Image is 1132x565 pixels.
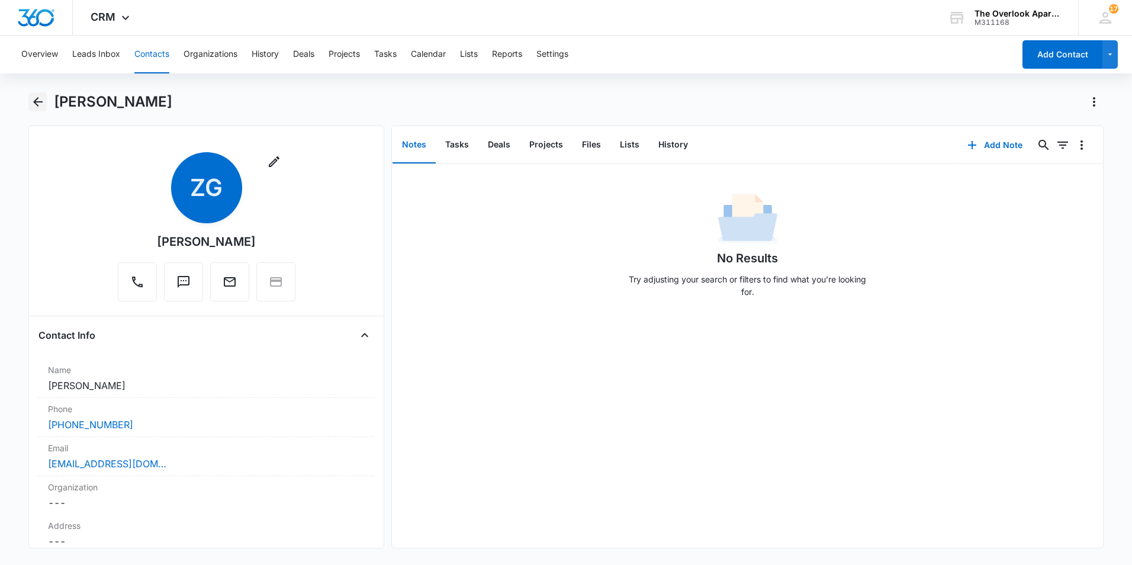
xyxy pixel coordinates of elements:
[975,9,1061,18] div: account name
[1053,136,1072,155] button: Filters
[54,93,172,111] h1: [PERSON_NAME]
[460,36,478,73] button: Lists
[536,36,568,73] button: Settings
[21,36,58,73] button: Overview
[164,281,203,291] a: Text
[1109,4,1118,14] span: 17
[164,262,203,301] button: Text
[38,476,374,515] div: Organization---
[48,534,365,548] dd: ---
[38,398,374,437] div: Phone[PHONE_NUMBER]
[436,127,478,163] button: Tasks
[38,359,374,398] div: Name[PERSON_NAME]
[374,36,397,73] button: Tasks
[91,11,115,23] span: CRM
[72,36,120,73] button: Leads Inbox
[157,233,256,251] div: [PERSON_NAME]
[38,437,374,476] div: Email[EMAIL_ADDRESS][DOMAIN_NAME]
[118,281,157,291] a: Call
[48,418,133,432] a: [PHONE_NUMBER]
[28,92,47,111] button: Back
[520,127,573,163] button: Projects
[411,36,446,73] button: Calendar
[1072,136,1091,155] button: Overflow Menu
[1109,4,1118,14] div: notifications count
[184,36,237,73] button: Organizations
[48,481,365,493] label: Organization
[48,403,365,415] label: Phone
[610,127,649,163] button: Lists
[48,519,365,532] label: Address
[355,326,374,345] button: Close
[492,36,522,73] button: Reports
[718,190,777,249] img: No Data
[118,262,157,301] button: Call
[210,281,249,291] a: Email
[623,273,872,298] p: Try adjusting your search or filters to find what you’re looking for.
[329,36,360,73] button: Projects
[48,378,365,393] dd: [PERSON_NAME]
[478,127,520,163] button: Deals
[38,515,374,554] div: Address---
[573,127,610,163] button: Files
[1022,40,1102,69] button: Add Contact
[48,364,365,376] label: Name
[252,36,279,73] button: History
[975,18,1061,27] div: account id
[171,152,242,223] span: ZG
[48,442,365,454] label: Email
[48,457,166,471] a: [EMAIL_ADDRESS][DOMAIN_NAME]
[717,249,778,267] h1: No Results
[956,131,1034,159] button: Add Note
[38,328,95,342] h4: Contact Info
[1034,136,1053,155] button: Search...
[210,262,249,301] button: Email
[48,496,365,510] dd: ---
[134,36,169,73] button: Contacts
[1085,92,1104,111] button: Actions
[293,36,314,73] button: Deals
[649,127,697,163] button: History
[393,127,436,163] button: Notes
